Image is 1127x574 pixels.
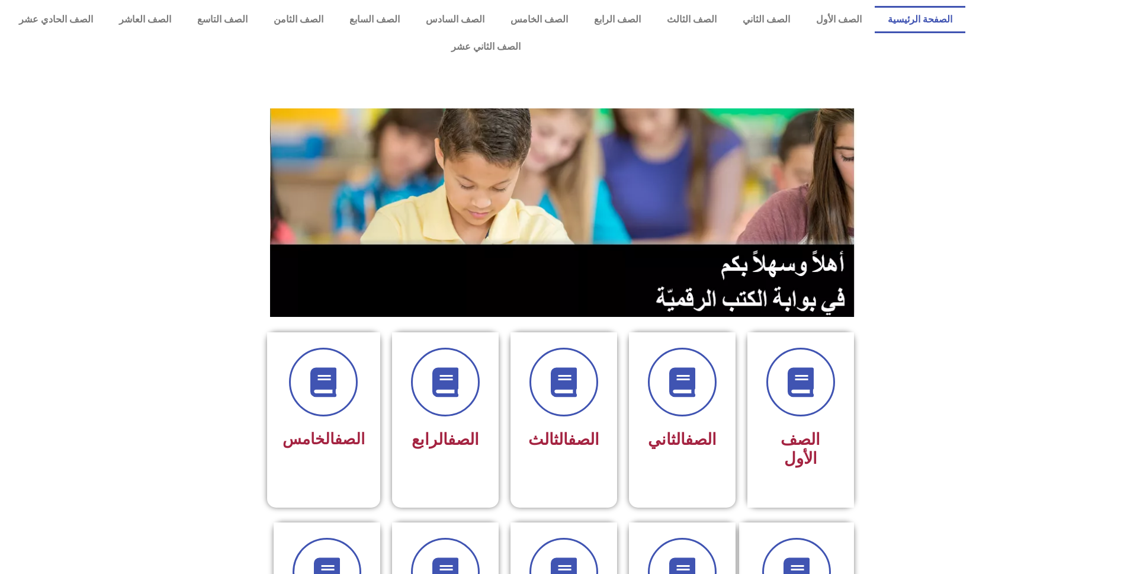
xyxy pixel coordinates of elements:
a: الصف السادس [413,6,497,33]
a: الصف الثاني عشر [6,33,965,60]
span: الخامس [282,430,365,448]
a: الصف التاسع [184,6,261,33]
a: الصف الحادي عشر [6,6,106,33]
span: الثاني [648,430,717,449]
a: الصفحة الرئيسية [875,6,965,33]
a: الصف الثامن [261,6,336,33]
span: الرابع [412,430,479,449]
a: الصف [448,430,479,449]
a: الصف [335,430,365,448]
span: الثالث [528,430,599,449]
a: الصف الأول [803,6,875,33]
a: الصف [568,430,599,449]
a: الصف الخامس [497,6,581,33]
a: الصف الثالث [654,6,730,33]
a: الصف العاشر [106,6,184,33]
span: الصف الأول [781,430,820,468]
a: الصف [685,430,717,449]
a: الصف الثاني [730,6,803,33]
a: الصف الرابع [581,6,654,33]
a: الصف السابع [336,6,413,33]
